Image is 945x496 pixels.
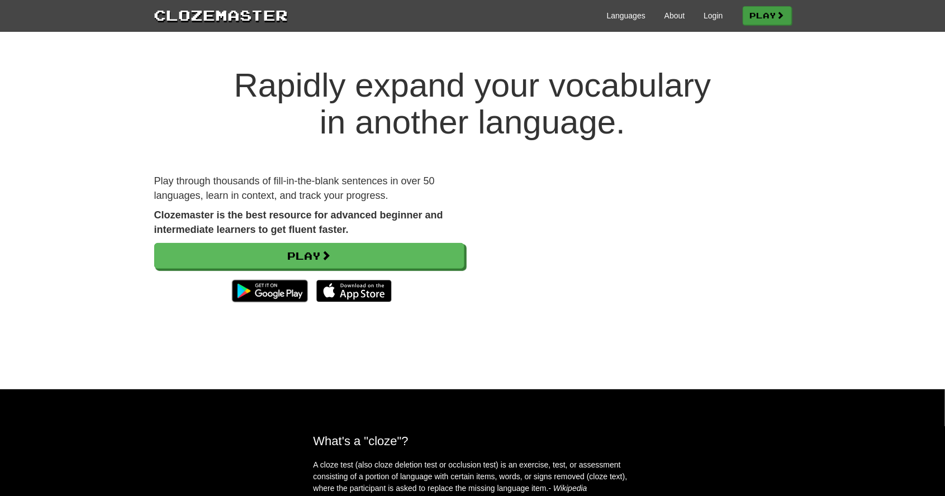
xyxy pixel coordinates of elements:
a: Login [704,10,723,21]
em: - Wikipedia [549,484,587,493]
a: Play [743,6,792,25]
a: Languages [607,10,645,21]
strong: Clozemaster is the best resource for advanced beginner and intermediate learners to get fluent fa... [154,209,443,235]
img: Get it on Google Play [226,274,313,308]
p: Play through thousands of fill-in-the-blank sentences in over 50 languages, learn in context, and... [154,174,464,203]
a: About [664,10,685,21]
h2: What's a "cloze"? [314,434,632,448]
p: A cloze test (also cloze deletion test or occlusion test) is an exercise, test, or assessment con... [314,459,632,494]
a: Clozemaster [154,4,288,25]
img: Download_on_the_App_Store_Badge_US-UK_135x40-25178aeef6eb6b83b96f5f2d004eda3bffbb37122de64afbaef7... [316,280,392,302]
a: Play [154,243,464,269]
